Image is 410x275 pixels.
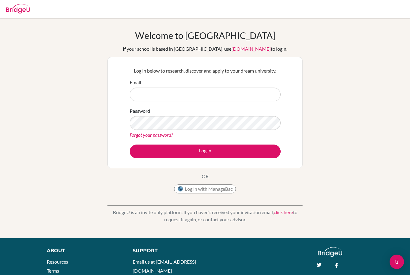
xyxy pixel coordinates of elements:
div: Open Intercom Messenger [390,255,404,269]
div: Support [133,247,199,254]
a: Email us at [EMAIL_ADDRESS][DOMAIN_NAME] [133,259,196,274]
p: BridgeU is an invite only platform. If you haven’t received your invitation email, to request it ... [107,209,303,223]
label: Password [130,107,150,115]
a: Terms [47,268,59,274]
label: Email [130,79,141,86]
img: logo_white@2x-f4f0deed5e89b7ecb1c2cc34c3e3d731f90f0f143d5ea2071677605dd97b5244.png [318,247,342,257]
div: If your school is based in [GEOGRAPHIC_DATA], use to login. [123,45,287,52]
p: Log in below to research, discover and apply to your dream university. [130,67,281,74]
img: Bridge-U [6,4,30,13]
a: Resources [47,259,68,265]
h1: Welcome to [GEOGRAPHIC_DATA] [135,30,275,41]
a: [DOMAIN_NAME] [231,46,271,52]
a: click here [274,209,293,215]
button: Log in with ManageBac [174,184,236,193]
div: About [47,247,119,254]
button: Log in [130,145,281,158]
a: Forgot your password? [130,132,173,138]
p: OR [202,173,209,180]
